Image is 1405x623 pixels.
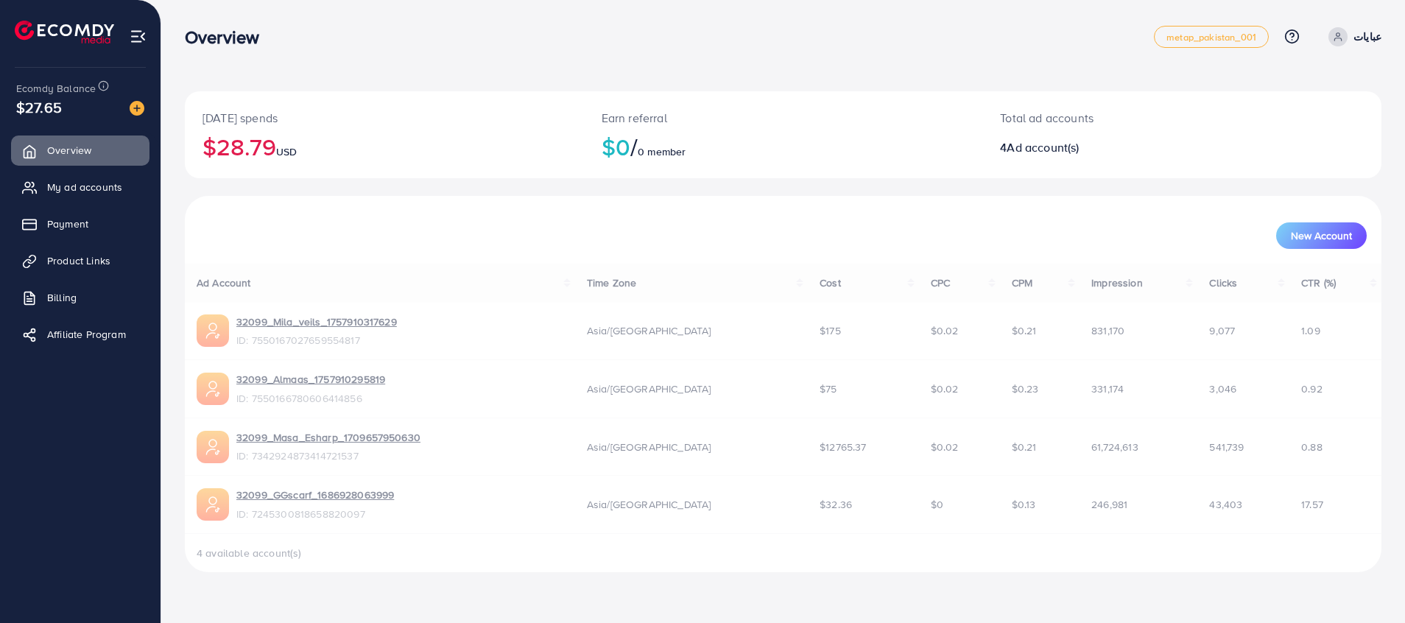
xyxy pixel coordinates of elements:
button: New Account [1276,222,1367,249]
p: عبايات [1353,28,1381,46]
iframe: Chat [1342,557,1394,612]
span: / [630,130,638,163]
a: عبايات [1323,27,1381,46]
span: Ecomdy Balance [16,81,96,96]
span: $27.65 [16,96,62,118]
h2: $28.79 [203,133,566,161]
a: My ad accounts [11,172,149,202]
span: USD [276,144,297,159]
span: Payment [47,217,88,231]
a: Billing [11,283,149,312]
h2: $0 [602,133,965,161]
a: metap_pakistan_001 [1154,26,1269,48]
span: Overview [47,143,91,158]
span: My ad accounts [47,180,122,194]
span: Billing [47,290,77,305]
span: metap_pakistan_001 [1166,32,1256,42]
a: Affiliate Program [11,320,149,349]
span: 0 member [638,144,686,159]
a: Overview [11,135,149,165]
span: Affiliate Program [47,327,126,342]
h3: Overview [185,27,271,48]
h2: 4 [1000,141,1264,155]
p: Earn referral [602,109,965,127]
a: Payment [11,209,149,239]
img: logo [15,21,114,43]
span: Product Links [47,253,110,268]
p: [DATE] spends [203,109,566,127]
img: image [130,101,144,116]
span: New Account [1291,230,1352,241]
span: Ad account(s) [1007,139,1079,155]
p: Total ad accounts [1000,109,1264,127]
a: Product Links [11,246,149,275]
img: menu [130,28,147,45]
